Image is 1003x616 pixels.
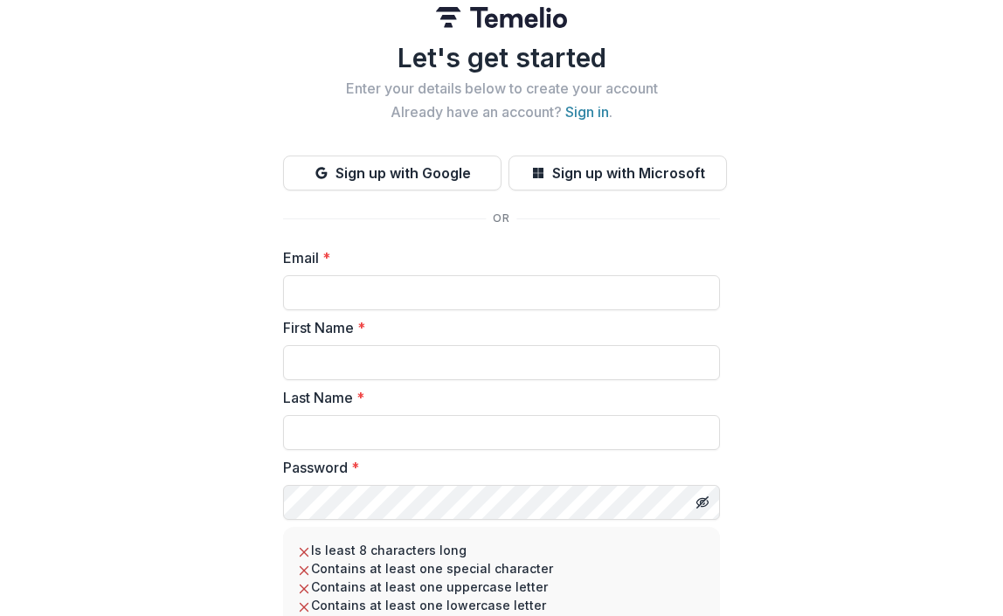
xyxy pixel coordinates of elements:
[508,156,727,190] button: Sign up with Microsoft
[297,578,706,596] li: Contains at least one uppercase letter
[688,488,716,516] button: Toggle password visibility
[283,457,709,478] label: Password
[283,80,720,97] h2: Enter your details below to create your account
[297,541,706,559] li: Is least 8 characters long
[283,156,501,190] button: Sign up with Google
[283,387,709,408] label: Last Name
[565,103,609,121] a: Sign in
[283,247,709,268] label: Email
[283,317,709,338] label: First Name
[283,42,720,73] h1: Let's get started
[283,104,720,121] h2: Already have an account? .
[436,7,567,28] img: Temelio
[297,596,706,614] li: Contains at least one lowercase letter
[297,559,706,578] li: Contains at least one special character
